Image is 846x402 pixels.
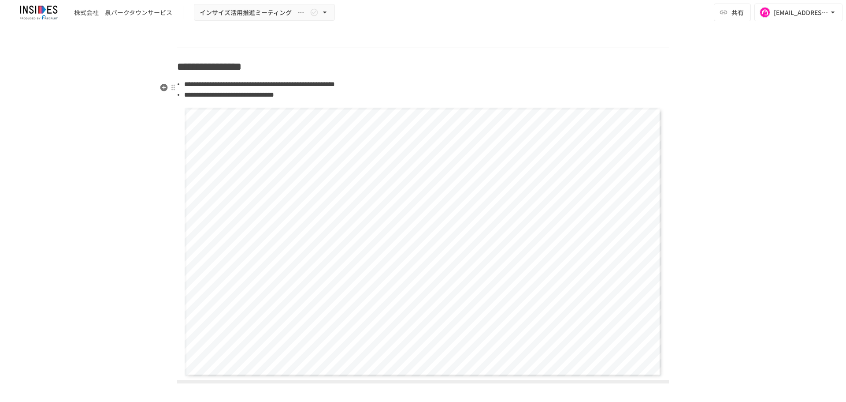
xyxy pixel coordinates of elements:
button: [EMAIL_ADDRESS][DOMAIN_NAME] [754,4,842,21]
button: インサイズ活用推進ミーティング ～2回目～ [194,4,335,21]
div: [EMAIL_ADDRESS][DOMAIN_NAME] [774,7,828,18]
div: Page 1 [177,104,669,380]
span: インサイズ活用推進ミーティング ～2回目～ [200,7,308,18]
img: JmGSPSkPjKwBq77AtHmwC7bJguQHJlCRQfAXtnx4WuV [11,5,67,19]
button: 共有 [714,4,751,21]
span: 共有 [731,8,744,17]
div: 株式会社 泉パークタウンサービス [74,8,172,17]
